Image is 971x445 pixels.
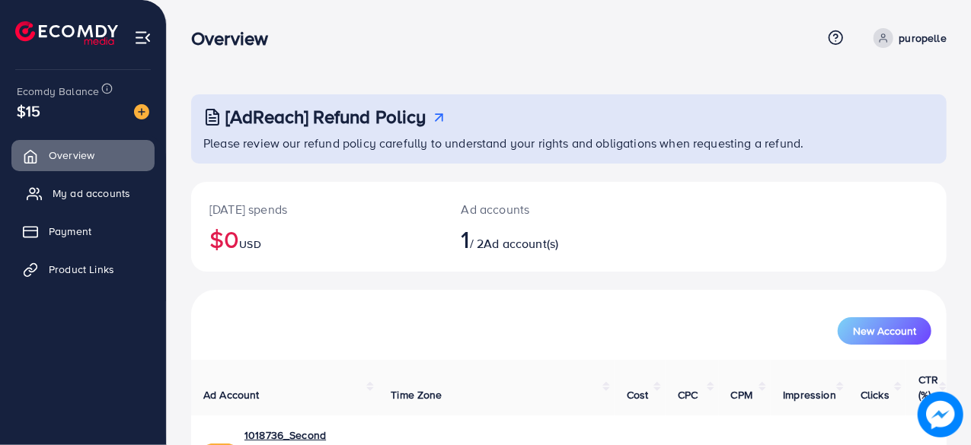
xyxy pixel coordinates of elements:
h3: [AdReach] Refund Policy [225,106,426,128]
img: image [918,392,963,437]
span: Time Zone [391,387,442,402]
span: Ad Account [203,387,260,402]
img: logo [15,21,118,45]
span: Ecomdy Balance [17,84,99,99]
button: New Account [838,317,931,345]
span: Product Links [49,262,114,277]
span: CPM [731,387,752,402]
p: puropelle [899,29,947,47]
span: USD [239,237,260,252]
img: menu [134,29,152,46]
img: image [134,104,149,119]
span: Clicks [861,387,890,402]
p: [DATE] spends [209,200,425,218]
a: Payment [11,216,155,246]
h2: $0 [209,224,425,253]
p: Please review our refund policy carefully to understand your rights and obligations when requesti... [203,134,937,152]
span: Impression [783,387,836,402]
span: CPC [678,387,698,402]
span: Overview [49,148,94,163]
p: Ad accounts [462,200,614,218]
a: Product Links [11,254,155,284]
span: CTR (%) [918,372,938,402]
a: Overview [11,140,155,170]
span: My ad accounts [53,186,130,201]
span: Payment [49,224,91,239]
span: New Account [853,326,916,336]
span: $15 [17,100,40,122]
h3: Overview [191,27,280,49]
span: Cost [627,387,649,402]
span: 1 [462,221,470,256]
span: Ad account(s) [484,235,558,252]
a: puropelle [867,28,947,48]
a: My ad accounts [11,178,155,208]
h2: / 2 [462,224,614,253]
